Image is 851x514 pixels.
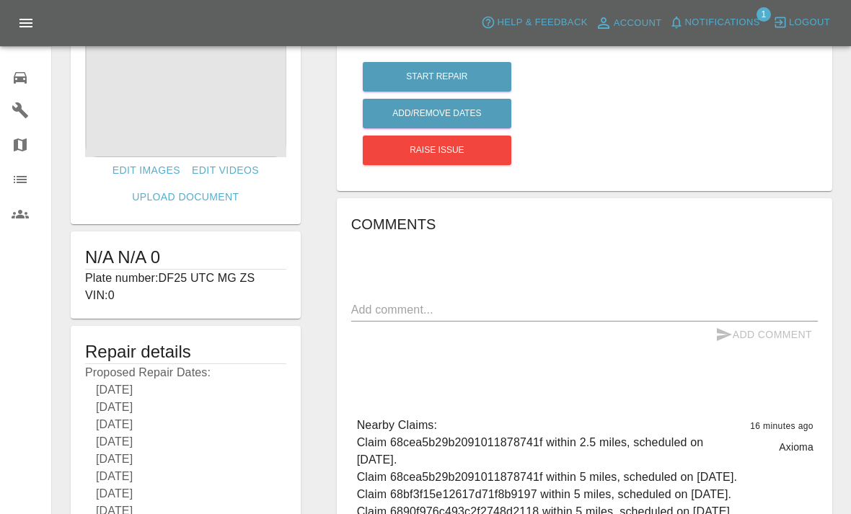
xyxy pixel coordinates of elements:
div: [DATE] [85,381,286,399]
span: Logout [789,14,830,31]
a: Edit Images [107,157,186,184]
div: [DATE] [85,399,286,416]
a: Edit Videos [186,157,265,184]
p: VIN: 0 [85,287,286,304]
h5: Repair details [85,340,286,363]
div: [DATE] [85,468,286,485]
button: Open drawer [9,6,43,40]
span: 16 minutes ago [750,421,813,431]
p: Plate number: DF25 UTC MG ZS [85,270,286,287]
p: Axioma [779,440,813,454]
button: Help & Feedback [477,12,591,34]
span: Account [614,15,662,32]
span: Notifications [685,14,760,31]
div: [DATE] [85,433,286,451]
button: Add/Remove Dates [363,99,511,128]
h6: Comments [351,213,818,236]
a: Upload Document [126,184,244,211]
h1: N/A N/A 0 [85,246,286,269]
div: [DATE] [85,485,286,502]
span: Help & Feedback [497,14,587,31]
div: [DATE] [85,451,286,468]
button: Start Repair [363,62,511,92]
button: Raise issue [363,136,511,165]
button: Logout [770,12,834,34]
div: [DATE] [85,416,286,433]
button: Notifications [666,12,764,34]
a: Account [591,12,666,35]
span: 1 [757,7,771,22]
